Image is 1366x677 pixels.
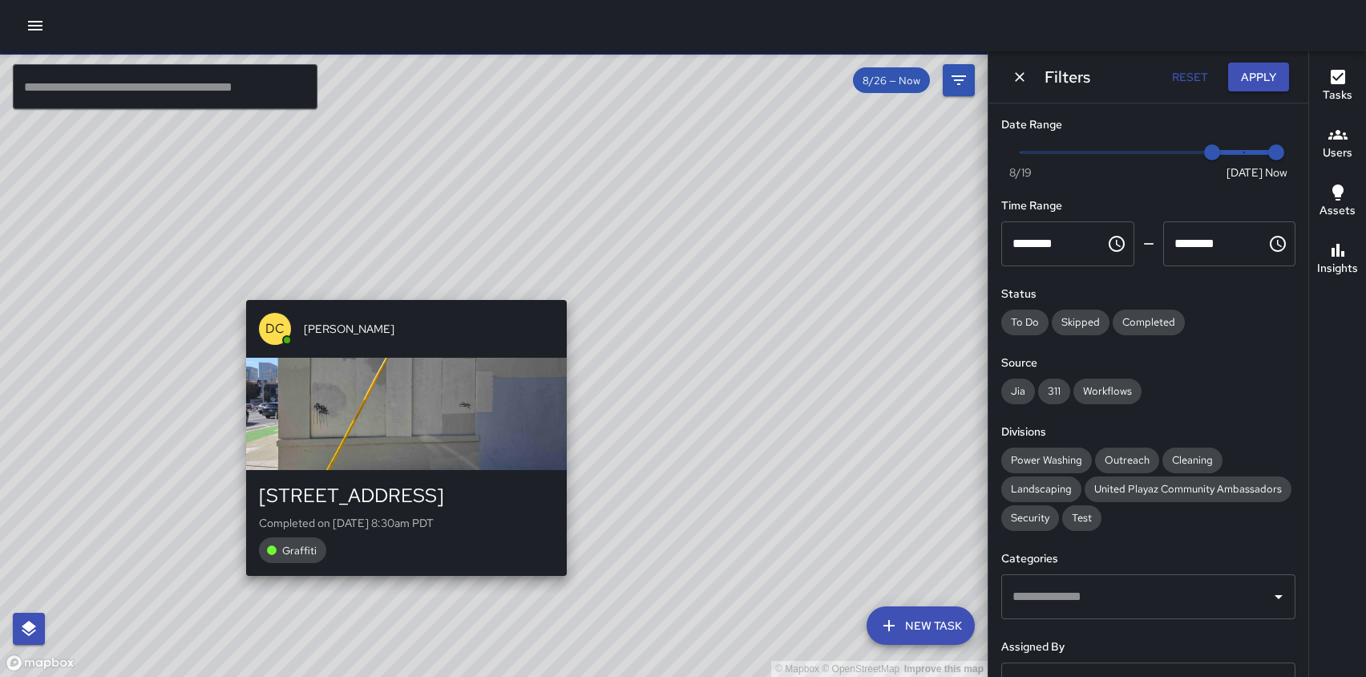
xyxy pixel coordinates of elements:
[1009,164,1032,180] span: 8/19
[1062,505,1101,531] div: Test
[1320,202,1356,220] h6: Assets
[1262,228,1294,260] button: Choose time, selected time is 11:59 PM
[1001,310,1049,335] div: To Do
[1052,315,1109,329] span: Skipped
[1062,511,1101,525] span: Test
[1001,355,1295,372] h6: Source
[273,544,326,557] span: Graffiti
[1323,144,1352,162] h6: Users
[1001,453,1092,467] span: Power Washing
[246,300,567,576] button: DC[PERSON_NAME][STREET_ADDRESS]Completed on [DATE] 8:30am PDTGraffiti
[1309,231,1366,289] button: Insights
[259,515,554,531] p: Completed on [DATE] 8:30am PDT
[304,321,554,337] span: [PERSON_NAME]
[265,319,285,338] p: DC
[1309,116,1366,173] button: Users
[259,483,554,509] div: [STREET_ADDRESS]
[1052,310,1109,335] div: Skipped
[1317,260,1358,278] h6: Insights
[1113,310,1185,335] div: Completed
[1001,511,1059,525] span: Security
[943,64,975,96] button: Filters
[1101,228,1133,260] button: Choose time, selected time is 12:00 AM
[1113,315,1185,329] span: Completed
[1001,286,1295,303] h6: Status
[1085,482,1291,496] span: United Playaz Community Ambassadors
[1309,173,1366,231] button: Assets
[1309,58,1366,116] button: Tasks
[1162,453,1223,467] span: Cleaning
[1001,384,1035,398] span: Jia
[1001,315,1049,329] span: To Do
[1001,379,1035,404] div: Jia
[867,606,975,645] button: New Task
[1038,379,1070,404] div: 311
[1001,424,1295,441] h6: Divisions
[1001,505,1059,531] div: Security
[1073,384,1142,398] span: Workflows
[1164,63,1215,92] button: Reset
[1001,638,1295,656] h6: Assigned By
[1073,379,1142,404] div: Workflows
[1001,197,1295,215] h6: Time Range
[1001,482,1081,496] span: Landscaping
[1001,448,1092,473] div: Power Washing
[1095,453,1159,467] span: Outreach
[1008,65,1032,89] button: Dismiss
[1038,384,1070,398] span: 311
[1228,63,1289,92] button: Apply
[1267,586,1290,608] button: Open
[1227,164,1263,180] span: [DATE]
[1085,476,1291,502] div: United Playaz Community Ambassadors
[1045,64,1090,90] h6: Filters
[1162,448,1223,473] div: Cleaning
[1001,550,1295,568] h6: Categories
[1001,476,1081,502] div: Landscaping
[1001,116,1295,134] h6: Date Range
[1265,164,1287,180] span: Now
[853,74,930,87] span: 8/26 — Now
[1323,87,1352,104] h6: Tasks
[1095,448,1159,473] div: Outreach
